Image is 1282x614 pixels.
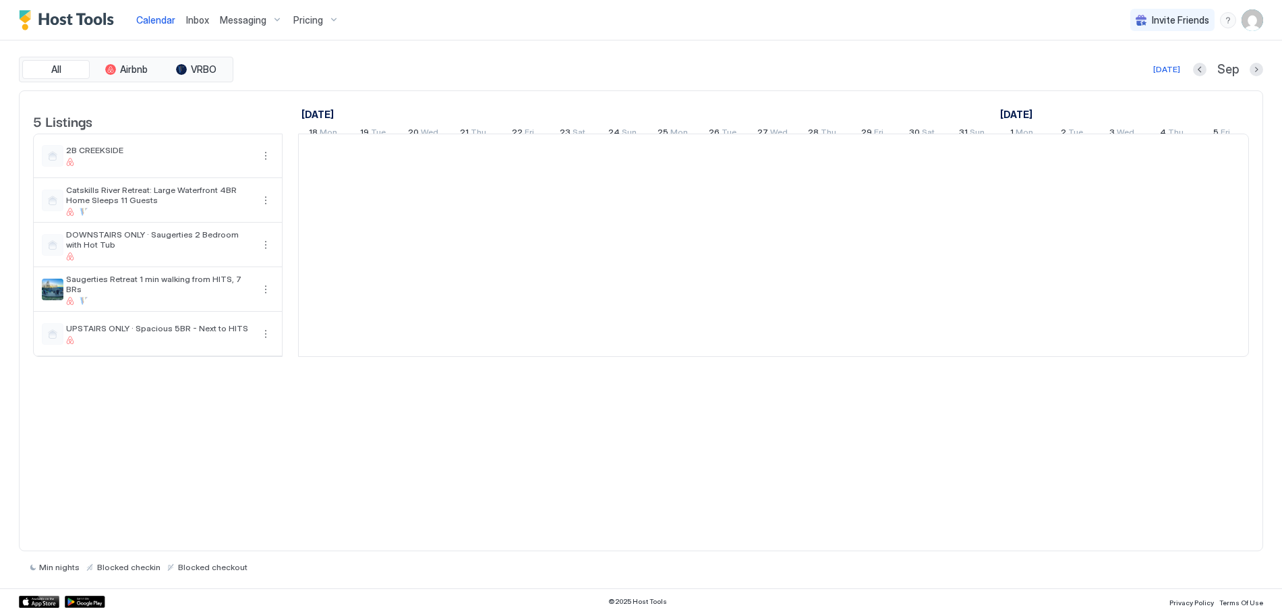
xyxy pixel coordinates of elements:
span: Fri [874,127,883,141]
span: 19 [360,127,369,141]
a: August 30, 2025 [906,124,938,144]
span: Sat [922,127,935,141]
span: 27 [757,127,768,141]
span: Fri [525,127,534,141]
span: Fri [1221,127,1230,141]
span: Tue [371,127,386,141]
span: UPSTAIRS ONLY · Spacious 5BR - Next to HITS [66,323,252,333]
div: tab-group [19,57,233,82]
div: [DATE] [1153,63,1180,76]
span: DOWNSTAIRS ONLY · Saugerties 2 Bedroom with Hot Tub [66,229,252,250]
span: 2 [1061,127,1066,141]
span: Pricing [293,14,323,26]
div: menu [258,148,274,164]
span: Mon [320,127,337,141]
span: Wed [770,127,788,141]
a: August 18, 2025 [298,105,337,124]
span: All [51,63,61,76]
span: Terms Of Use [1219,598,1263,607]
button: Previous month [1193,63,1206,76]
a: August 27, 2025 [754,124,791,144]
div: menu [258,326,274,342]
span: 22 [512,127,523,141]
span: 30 [909,127,920,141]
span: Wed [421,127,438,141]
button: Next month [1250,63,1263,76]
span: Saugerties Retreat 1 min walking from HITS, 7 BRs [66,274,252,294]
span: Tue [1068,127,1083,141]
a: August 19, 2025 [357,124,389,144]
a: Host Tools Logo [19,10,120,30]
button: More options [258,148,274,164]
span: Blocked checkin [97,562,161,572]
span: 1 [1010,127,1014,141]
span: Sun [970,127,985,141]
span: 31 [959,127,968,141]
span: Tue [722,127,736,141]
span: Thu [821,127,836,141]
span: Invite Friends [1152,14,1209,26]
span: Privacy Policy [1169,598,1214,607]
span: Airbnb [120,63,148,76]
span: Wed [1117,127,1134,141]
span: 21 [460,127,469,141]
a: August 18, 2025 [305,124,341,144]
span: Sep [1217,62,1239,78]
div: menu [1220,12,1236,28]
span: Calendar [136,14,175,26]
a: Inbox [186,13,209,27]
a: August 22, 2025 [508,124,537,144]
button: [DATE] [1151,61,1182,78]
a: August 23, 2025 [556,124,589,144]
span: © 2025 Host Tools [608,597,667,606]
a: September 1, 2025 [1007,124,1037,144]
button: More options [258,237,274,253]
a: August 21, 2025 [457,124,490,144]
button: More options [258,281,274,298]
span: 5 Listings [33,111,92,131]
span: Inbox [186,14,209,26]
span: Thu [1168,127,1184,141]
span: 20 [408,127,419,141]
a: August 24, 2025 [605,124,640,144]
button: VRBO [163,60,230,79]
button: More options [258,326,274,342]
span: 23 [560,127,571,141]
span: Mon [670,127,688,141]
a: August 29, 2025 [858,124,887,144]
span: 26 [709,127,720,141]
button: More options [258,192,274,208]
span: 2B CREEKSIDE [66,145,252,155]
a: September 5, 2025 [1210,124,1233,144]
span: Messaging [220,14,266,26]
span: Min nights [39,562,80,572]
a: September 2, 2025 [1057,124,1086,144]
a: September 4, 2025 [1157,124,1187,144]
span: 5 [1213,127,1219,141]
div: listing image [42,279,63,300]
div: menu [258,237,274,253]
a: August 28, 2025 [805,124,840,144]
span: VRBO [191,63,216,76]
a: Calendar [136,13,175,27]
span: Sat [573,127,585,141]
a: August 20, 2025 [405,124,442,144]
a: September 3, 2025 [1106,124,1138,144]
a: App Store [19,596,59,608]
span: Thu [471,127,486,141]
span: 18 [309,127,318,141]
div: User profile [1242,9,1263,31]
a: Terms Of Use [1219,594,1263,609]
span: 24 [608,127,620,141]
a: August 31, 2025 [956,124,988,144]
a: Google Play Store [65,596,105,608]
span: Sun [622,127,637,141]
a: September 1, 2025 [997,105,1036,124]
div: menu [258,281,274,298]
button: All [22,60,90,79]
button: Airbnb [92,60,160,79]
span: 28 [808,127,819,141]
